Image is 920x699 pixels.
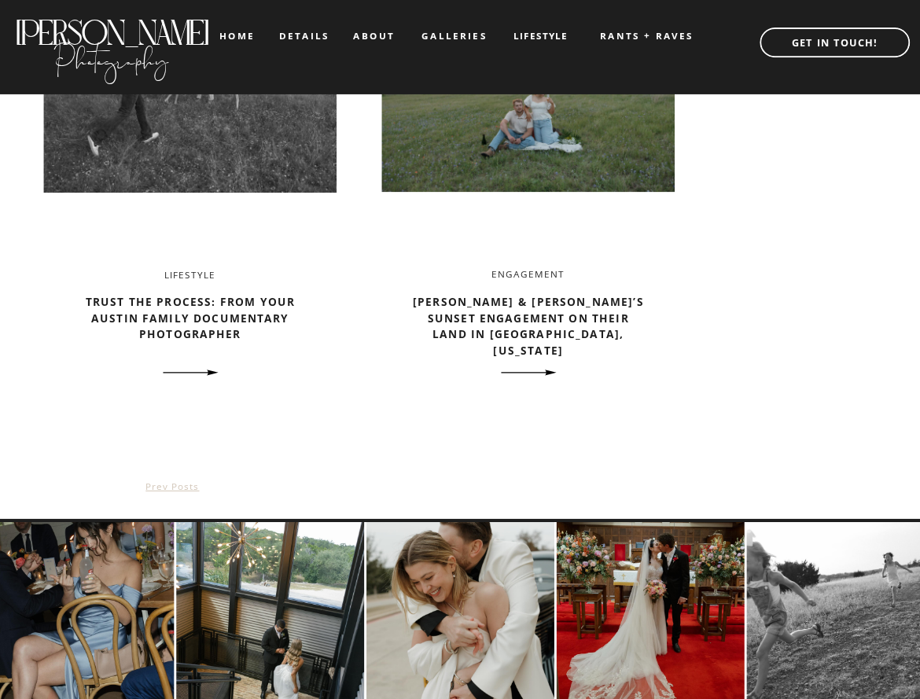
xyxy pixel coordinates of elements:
[13,13,211,38] a: [PERSON_NAME]
[494,359,563,385] a: Haley & Jacob’s Sunset Engagement on Their Land in Troy, Texas
[421,31,485,42] a: galleries
[413,294,644,357] a: [PERSON_NAME] & [PERSON_NAME]’s Sunset Engagement on Their Land in [GEOGRAPHIC_DATA], [US_STATE]
[279,31,329,40] a: details
[86,294,295,340] a: Trust the Process: From your Austin Family Documentary Photographer
[586,31,708,42] a: RANTS + RAVES
[792,36,878,50] b: GET IN TOUCH!
[145,480,199,493] a: prev posts
[156,359,225,385] a: Trust the Process: From your Austin Family Documentary Photographer
[491,267,565,281] a: Engagement
[164,268,215,281] a: Lifestyle
[13,30,211,80] a: Photography
[502,31,580,42] a: LIFESTYLE
[353,31,394,42] a: about
[219,31,256,41] a: home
